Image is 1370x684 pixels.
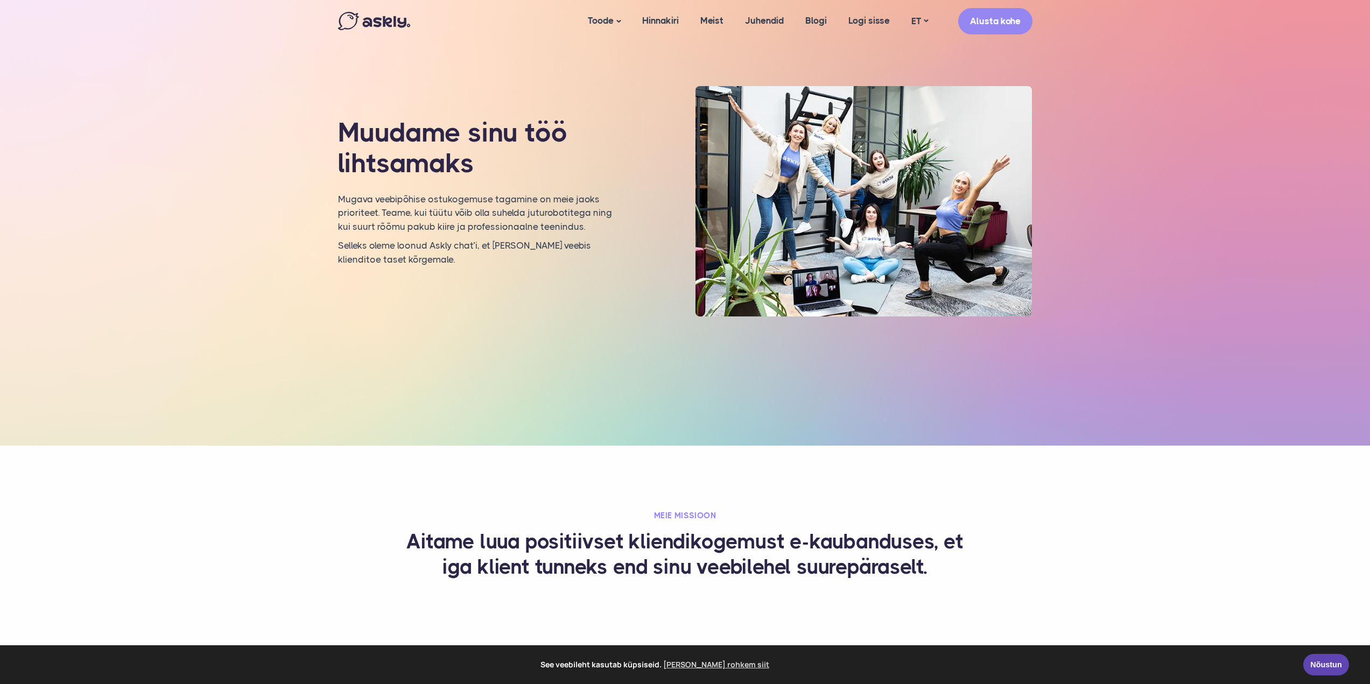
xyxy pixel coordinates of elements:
h2: Meie missioon [397,510,973,521]
a: Alusta kohe [958,8,1032,34]
p: Selleks oleme loonud Askly chat’i, et [PERSON_NAME] veebis klienditoe taset kõrgemale. [338,239,615,266]
h1: Muudame sinu töö lihtsamaks [338,117,615,179]
a: learn more about cookies [662,657,771,673]
p: Mugava veebipõhise ostukogemuse tagamine on meie jaoks prioriteet. Teame, kui tüütu võib olla suh... [338,193,615,234]
h3: Aitame luua positiivset kliendikogemust e-kaubanduses, et iga klient tunneks end sinu veebilehel ... [397,529,973,580]
img: Askly [338,12,410,30]
a: Nõustun [1303,654,1349,675]
span: See veebileht kasutab küpsiseid. [16,657,1296,673]
a: ET [901,13,939,29]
